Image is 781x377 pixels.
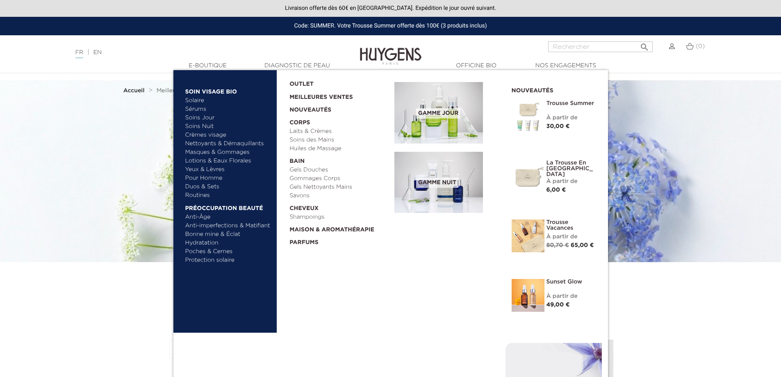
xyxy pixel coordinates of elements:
[289,234,389,247] a: Parfums
[71,48,319,57] div: |
[394,82,483,144] img: routine_jour_banner.jpg
[289,127,389,136] a: Laits & Crèmes
[185,230,271,239] a: Bonne mine & Éclat
[185,256,271,265] a: Protection solaire
[640,40,649,50] i: 
[289,114,389,127] a: Corps
[93,50,102,55] a: EN
[256,62,338,70] a: Diagnostic de peau
[548,41,653,52] input: Rechercher
[546,279,596,285] a: Sunset Glow
[546,292,596,301] div: À partir de
[637,39,652,50] button: 
[416,178,458,188] span: Gamme nuit
[169,340,271,359] button: Pertinence
[185,191,271,200] a: Routines
[571,242,594,248] span: 65,00 €
[546,160,596,177] a: La Trousse en [GEOGRAPHIC_DATA]
[435,62,517,70] a: Officine Bio
[525,62,607,70] a: Nos engagements
[289,144,389,153] a: Huiles de Massage
[167,62,249,70] a: E-Boutique
[289,183,389,192] a: Gels Nettoyants Mains
[546,302,570,308] span: 49,00 €
[185,148,271,157] a: Masques & Gommages
[416,108,460,119] span: Gamme jour
[394,82,499,144] a: Gamme jour
[546,219,596,231] a: Trousse Vacances
[512,85,596,94] h2: Nouveautés
[289,153,389,166] a: Bain
[696,43,705,49] span: (0)
[185,213,271,222] a: Anti-Âge
[123,87,146,94] a: Accueil
[185,122,264,131] a: Soins Nuit
[157,87,205,94] a: Meilleures Ventes
[512,160,544,193] img: La Trousse en Coton
[546,177,596,186] div: À partir de
[289,136,389,144] a: Soins des Mains
[185,96,271,105] a: Solaire
[360,34,421,66] img: Huygens
[289,174,389,183] a: Gommages Corps
[289,192,389,200] a: Savons
[289,102,389,114] a: Nouveautés
[289,222,389,234] a: Maison & Aromathérapie
[394,152,483,213] img: routine_nuit_banner.jpg
[289,166,389,174] a: Gels Douches
[546,242,569,248] span: 80,70 €
[289,89,381,102] a: Meilleures Ventes
[289,200,389,213] a: Cheveux
[185,139,271,148] a: Nettoyants & Démaquillants
[185,114,271,122] a: Soins Jour
[185,174,271,183] a: Pour Homme
[512,101,544,133] img: Trousse Summer
[185,105,271,114] a: Sérums
[289,213,389,222] a: Shampoings
[546,123,570,129] span: 30,00 €
[289,76,381,89] a: OUTLET
[546,101,596,106] a: Trousse Summer
[512,279,544,312] img: Sunset glow- un teint éclatant
[546,233,596,241] div: À partir de
[185,247,271,256] a: Poches & Cernes
[546,114,596,122] div: À partir de
[512,219,544,252] img: La Trousse vacances
[185,131,271,139] a: Crèmes visage
[185,239,271,247] a: Hydratation
[185,200,271,213] a: Préoccupation beauté
[123,88,145,94] strong: Accueil
[546,187,566,193] span: 6,00 €
[185,183,271,191] a: Duos & Sets
[185,222,271,230] a: Anti-imperfections & Matifiant
[185,165,271,174] a: Yeux & Lèvres
[185,83,271,96] a: Soin Visage Bio
[185,157,271,165] a: Lotions & Eaux Florales
[157,88,205,94] span: Meilleures Ventes
[394,152,499,213] a: Gamme nuit
[75,50,83,58] a: FR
